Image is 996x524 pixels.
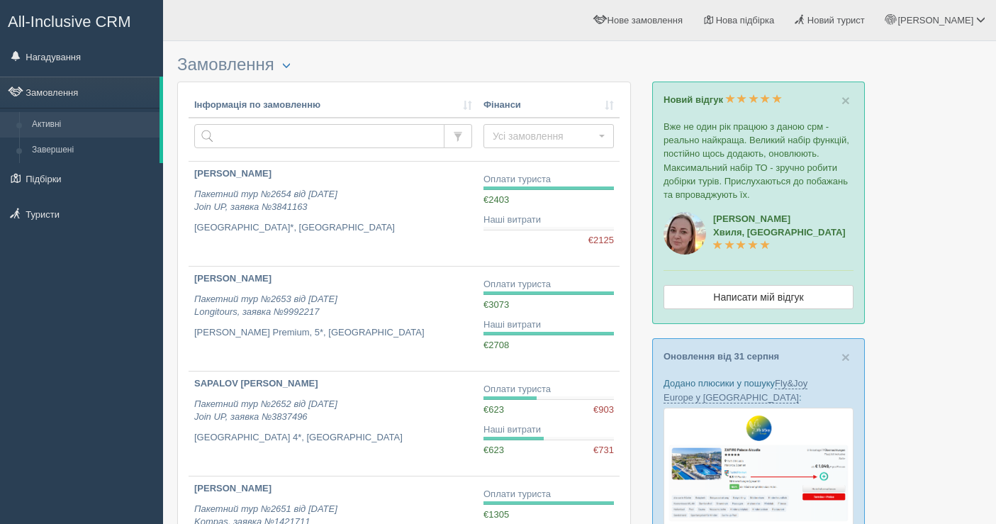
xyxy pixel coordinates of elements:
[493,129,595,143] span: Усі замовлення
[593,444,614,457] span: €731
[483,488,614,501] div: Оплати туриста
[189,162,478,266] a: [PERSON_NAME] Пакетний тур №2654 від [DATE]Join UP, заявка №3841163 [GEOGRAPHIC_DATA]*, [GEOGRAPH...
[26,112,160,138] a: Активні
[483,404,504,415] span: €623
[483,213,614,227] div: Наші витрати
[189,372,478,476] a: SAPALOV [PERSON_NAME] Пакетний тур №2652 від [DATE]Join UP, заявка №3837496 [GEOGRAPHIC_DATA] 4*,...
[483,99,614,112] a: Фінанси
[1,1,162,40] a: All-Inclusive CRM
[194,326,472,340] p: [PERSON_NAME] Premium, 5*, [GEOGRAPHIC_DATA]
[716,15,775,26] span: Нова підбірка
[194,398,337,423] i: Пакетний тур №2652 від [DATE] Join UP, заявка №3837496
[841,92,850,108] span: ×
[664,94,782,105] a: Новий відгук
[897,15,973,26] span: [PERSON_NAME]
[841,349,850,365] span: ×
[483,445,504,455] span: €623
[194,189,337,213] i: Пакетний тур №2654 від [DATE] Join UP, заявка №3841163
[664,378,807,403] a: Fly&Joy Europe у [GEOGRAPHIC_DATA]
[713,213,846,251] a: [PERSON_NAME]Хвиля, [GEOGRAPHIC_DATA]
[194,431,472,445] p: [GEOGRAPHIC_DATA] 4*, [GEOGRAPHIC_DATA]
[664,120,854,201] p: Вже не один рік працюю з даною срм - реально найкраща. Великий набір функцій, постійно щось додаю...
[664,285,854,309] a: Написати мій відгук
[483,299,509,310] span: €3073
[608,15,683,26] span: Нове замовлення
[194,294,337,318] i: Пакетний тур №2653 від [DATE] Longitours, заявка №9992217
[483,318,614,332] div: Наші витрати
[841,350,850,364] button: Close
[483,340,509,350] span: €2708
[194,168,272,179] b: [PERSON_NAME]
[483,383,614,396] div: Оплати туриста
[194,99,472,112] a: Інформація по замовленню
[483,278,614,291] div: Оплати туриста
[664,377,854,403] p: Додано плюсики у пошуку :
[194,483,272,494] b: [PERSON_NAME]
[807,15,865,26] span: Новий турист
[8,13,131,30] span: All-Inclusive CRM
[177,55,631,74] h3: Замовлення
[483,423,614,437] div: Наші витрати
[588,234,614,247] span: €2125
[189,267,478,371] a: [PERSON_NAME] Пакетний тур №2653 від [DATE]Longitours, заявка №9992217 [PERSON_NAME] Premium, 5*,...
[194,124,444,148] input: Пошук за номером замовлення, ПІБ або паспортом туриста
[194,378,318,389] b: SAPALOV [PERSON_NAME]
[194,221,472,235] p: [GEOGRAPHIC_DATA]*, [GEOGRAPHIC_DATA]
[841,93,850,108] button: Close
[194,273,272,284] b: [PERSON_NAME]
[483,124,614,148] button: Усі замовлення
[483,173,614,186] div: Оплати туриста
[593,403,614,417] span: €903
[483,194,509,205] span: €2403
[664,351,779,362] a: Оновлення від 31 серпня
[483,509,509,520] span: €1305
[26,138,160,163] a: Завершені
